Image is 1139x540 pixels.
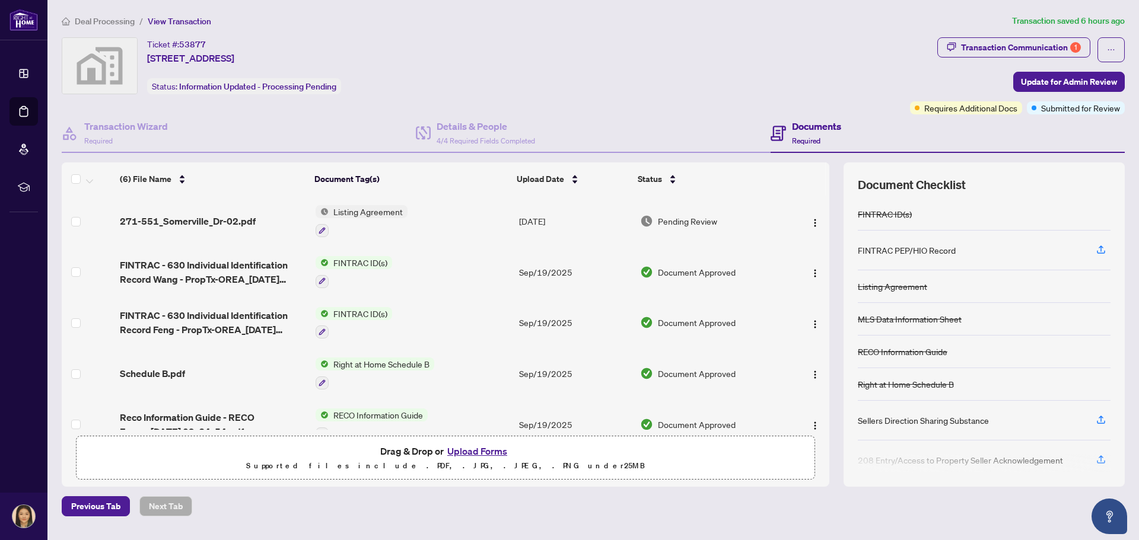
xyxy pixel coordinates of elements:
[810,269,820,278] img: Logo
[71,497,120,516] span: Previous Tab
[316,256,392,288] button: Status IconFINTRAC ID(s)
[858,177,966,193] span: Document Checklist
[792,119,841,133] h4: Documents
[329,205,408,218] span: Listing Agreement
[1012,14,1125,28] article: Transaction saved 6 hours ago
[638,172,662,186] span: Status
[658,367,736,380] span: Document Approved
[316,307,329,320] img: Status Icon
[633,162,784,196] th: Status
[1041,101,1120,114] span: Submitted for Review
[640,418,653,431] img: Document Status
[316,307,392,339] button: Status IconFINTRAC ID(s)
[148,16,211,27] span: View Transaction
[640,266,653,279] img: Document Status
[1013,72,1125,92] button: Update for Admin Review
[139,496,192,516] button: Next Tab
[514,196,635,247] td: [DATE]
[179,39,206,50] span: 53877
[658,316,736,329] span: Document Approved
[806,415,825,434] button: Logo
[810,421,820,430] img: Logo
[62,38,137,94] img: svg%3e
[858,280,927,293] div: Listing Agreement
[514,298,635,349] td: Sep/19/2025
[517,172,564,186] span: Upload Date
[84,119,168,133] h4: Transaction Wizard
[62,496,130,516] button: Previous Tab
[806,212,825,231] button: Logo
[806,263,825,282] button: Logo
[115,162,310,196] th: (6) File Name
[858,378,954,391] div: Right at Home Schedule B
[329,307,392,320] span: FINTRAC ID(s)
[640,215,653,228] img: Document Status
[810,218,820,228] img: Logo
[806,364,825,383] button: Logo
[658,215,717,228] span: Pending Review
[658,418,736,431] span: Document Approved
[120,308,306,337] span: FINTRAC - 630 Individual Identification Record Feng - PropTx-OREA_[DATE] 12_35_23.pdf
[858,244,956,257] div: FINTRAC PEP/HIO Record
[380,443,511,459] span: Drag & Drop or
[147,78,341,94] div: Status:
[437,136,535,145] span: 4/4 Required Fields Completed
[120,258,306,286] span: FINTRAC - 630 Individual Identification Record Wang - PropTx-OREA_[DATE] 12_34_25.pdf
[84,459,807,473] p: Supported files include .PDF, .JPG, .JPEG, .PNG under 25 MB
[75,16,135,27] span: Deal Processing
[147,37,206,51] div: Ticket #:
[961,38,1081,57] div: Transaction Communication
[810,370,820,379] img: Logo
[514,348,635,399] td: Sep/19/2025
[1021,72,1117,91] span: Update for Admin Review
[1107,46,1115,54] span: ellipsis
[62,17,70,25] span: home
[1092,499,1127,534] button: Open asap
[514,247,635,298] td: Sep/19/2025
[316,357,329,370] img: Status Icon
[310,162,512,196] th: Document Tag(s)
[12,505,35,528] img: Profile Icon
[139,14,143,28] li: /
[444,443,511,459] button: Upload Forms
[120,214,256,228] span: 271-551_Somerville_Dr-02.pdf
[658,266,736,279] span: Document Approved
[858,414,989,427] div: Sellers Direction Sharing Substance
[640,367,653,380] img: Document Status
[329,256,392,269] span: FINTRAC ID(s)
[84,136,113,145] span: Required
[1070,42,1081,53] div: 1
[329,408,428,421] span: RECO Information Guide
[810,319,820,329] img: Logo
[179,81,336,92] span: Information Updated - Processing Pending
[9,9,38,31] img: logo
[120,172,171,186] span: (6) File Name
[77,436,815,480] span: Drag & Drop orUpload FormsSupported files include .PDF, .JPG, .JPEG, .PNG under25MB
[316,357,434,389] button: Status IconRight at Home Schedule B
[120,366,185,381] span: Schedule B.pdf
[147,51,234,65] span: [STREET_ADDRESS]
[316,205,329,218] img: Status Icon
[316,256,329,269] img: Status Icon
[858,207,912,221] div: FINTRAC ID(s)
[640,316,653,329] img: Document Status
[437,119,535,133] h4: Details & People
[316,408,329,421] img: Status Icon
[858,345,947,358] div: RECO Information Guide
[806,313,825,332] button: Logo
[792,136,820,145] span: Required
[924,101,1017,114] span: Requires Additional Docs
[316,205,408,237] button: Status IconListing Agreement
[120,410,306,439] span: Reco Information Guide - RECO Forms_[DATE] 09_34_54.pdf
[512,162,632,196] th: Upload Date
[858,312,962,325] div: MLS Data Information Sheet
[316,408,428,440] button: Status IconRECO Information Guide
[937,37,1090,57] button: Transaction Communication1
[514,399,635,450] td: Sep/19/2025
[329,357,434,370] span: Right at Home Schedule B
